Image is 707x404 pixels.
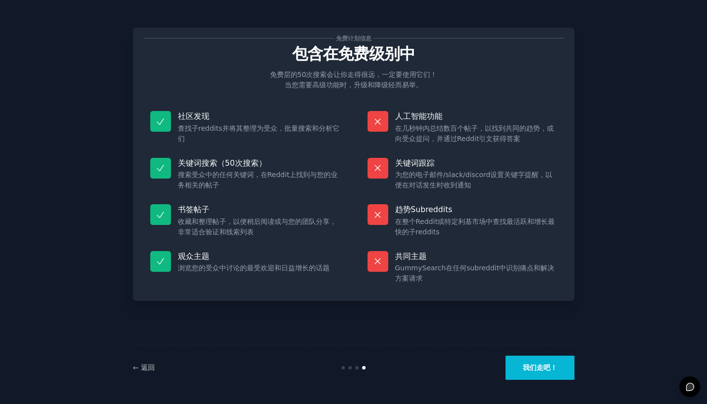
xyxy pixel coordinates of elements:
[395,111,557,121] p: 人工智能功能
[178,170,340,190] dd: 搜索受众中的任何关键词，在Reddit上找到与您的业务相关的帖子
[395,251,557,261] p: 共同主题
[178,217,340,237] dd: 收藏和整理帖子，以便稍后阅读或与您的团队分享，非常适合验证和线索列表
[178,251,340,261] p: 观众主题
[143,45,564,63] p: 包含在免费级别中
[505,356,574,380] button: 我们走吧！
[230,70,478,90] p: 免费层的50次搜索会让你走得很远，一定要使用它们！ 当您需要高级功能时，升级和降级轻而易举。
[395,263,557,284] dd: GummySearch在任何subreddit中识别痛点和解决方案请求
[395,217,557,237] dd: 在整个Reddit或特定利基市场中查找最活跃和增长最快的子reddits
[395,123,557,144] dd: 在几秒钟内总结数百个帖子，以找到共同的趋势，或向受众提问，并通过Reddit引文获得答案
[133,364,155,371] a: ← 返回
[178,263,340,273] dd: 浏览您的受众中讨论的最受欢迎和日益增长的话题
[334,33,373,43] span: 免费计划信息
[178,123,340,144] dd: 查找子reddits并将其整理为受众，批量搜索和分析它们
[395,158,557,168] p: 关键词跟踪
[178,204,340,215] p: 书签帖子
[395,204,557,215] p: 趋势Subreddits
[178,111,340,121] p: 社区发现
[395,170,557,190] dd: 为您的电子邮件/slack/discord设置关键字提醒，以便在对话发生时收到通知
[178,158,340,168] p: 关键词搜索（50次搜索）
